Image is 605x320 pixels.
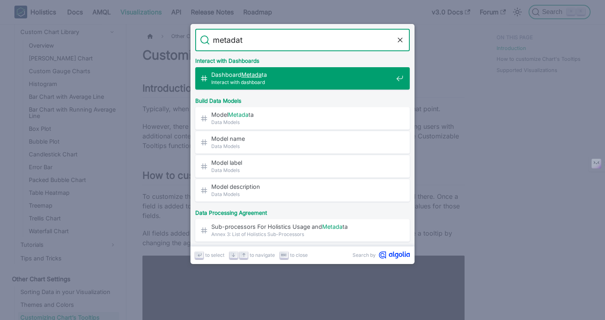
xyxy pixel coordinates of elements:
span: Data Models [211,166,393,174]
div: Build Data Models [194,91,411,107]
span: Sub-processors For Holistics Usage and ta​ [211,223,393,230]
span: Data Models [211,142,393,150]
a: Model description​Data Models [195,179,410,202]
div: Data Processing Agreement [194,203,411,219]
svg: Arrow down [230,252,236,258]
span: Data Models [211,118,393,126]
a: Model label​Data Models [195,155,410,178]
button: Clear the query [395,35,405,45]
a: Sub-processors For Holistics Usage andMetadata​Annex 3: List of Holistics Sub-Processors [195,219,410,242]
mark: Metada [228,111,248,118]
span: to navigate [250,251,275,259]
span: Search by [353,251,376,259]
span: Model name​ [211,135,393,142]
span: Model ta​ [211,111,393,118]
span: to select [205,251,224,259]
mark: Metada [241,71,262,78]
input: Search docs [210,29,395,51]
div: Interact with Dashboards [194,51,411,67]
svg: Enter key [196,252,202,258]
a: Model name​Data Models [195,131,410,154]
div: dbt Integration [194,243,411,259]
a: ModelMetadata​Data Models [195,107,410,130]
svg: Arrow up [241,252,247,258]
mark: Metada [322,223,343,230]
a: DashboardMetadata​Interact with dashboard [195,67,410,90]
span: Dashboard ta​ [211,71,393,78]
span: Model description​ [211,183,393,190]
span: Interact with dashboard [211,78,393,86]
svg: Escape key [281,252,287,258]
span: Data Models [211,190,393,198]
span: to close [290,251,308,259]
a: Search byAlgolia [353,251,410,259]
span: Annex 3: List of Holistics Sub-Processors [211,230,393,238]
svg: Algolia [379,251,410,259]
span: Model label​ [211,159,393,166]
